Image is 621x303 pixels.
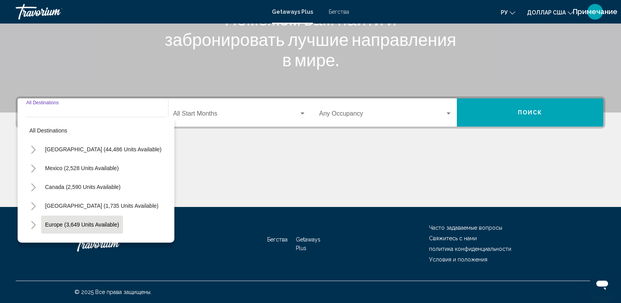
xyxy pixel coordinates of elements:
[16,4,264,20] a: Травориум
[590,272,615,297] iframe: Кнопка запуска окна обмена сообщениями
[41,216,123,234] button: Europe (3,649 units available)
[429,225,502,231] a: Часто задаваемые вопросы
[429,256,487,263] a: Условия и положения
[41,197,162,215] button: [GEOGRAPHIC_DATA] (1,735 units available)
[527,9,566,16] font: доллар США
[164,9,458,70] h1: Поможем вам найти и забронировать лучшие направления в мире.
[585,4,605,20] button: Меню пользователя
[18,98,603,127] div: Виджет поиска
[296,236,320,251] a: Getaways Plus
[41,178,125,196] button: Canada (2,590 units available)
[267,236,288,243] a: Бегства
[74,232,153,256] a: Травориум
[25,122,167,140] button: All destinations
[573,7,617,16] font: Примечание
[74,289,152,295] font: © 2025 Все права защищены.
[41,140,165,158] button: [GEOGRAPHIC_DATA] (44,486 units available)
[41,159,123,177] button: Mexico (2,528 units available)
[527,7,573,18] button: Изменить валюту
[429,246,511,252] a: политика конфиденциальности
[45,184,121,190] span: Canada (2,590 units available)
[457,98,603,127] button: Поиск
[45,203,158,209] span: [GEOGRAPHIC_DATA] (1,735 units available)
[45,165,119,171] span: Mexico (2,528 units available)
[25,236,41,251] button: Toggle Australia (215 units available)
[429,235,477,241] a: Свяжитесь с нами
[25,179,41,195] button: Toggle Canada (2,590 units available)
[501,9,508,16] font: ру
[25,198,41,214] button: Toggle Caribbean & Atlantic Islands (1,735 units available)
[41,234,122,252] button: Australia (215 units available)
[25,160,41,176] button: Toggle Mexico (2,528 units available)
[45,146,161,152] span: [GEOGRAPHIC_DATA] (44,486 units available)
[25,142,41,157] button: Toggle United States (44,486 units available)
[329,9,349,15] a: Бегства
[501,7,515,18] button: Изменить язык
[272,9,313,15] a: Getaways Plus
[29,127,67,134] span: All destinations
[45,221,119,228] span: Europe (3,649 units available)
[25,217,41,232] button: Toggle Europe (3,649 units available)
[518,110,543,116] span: Поиск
